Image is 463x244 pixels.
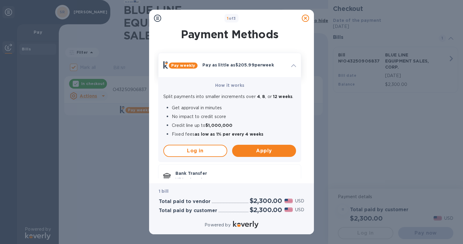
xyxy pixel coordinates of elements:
p: Powered by [205,222,230,228]
p: Pay as little as $205.99 per week [202,62,286,68]
img: USD [285,208,293,212]
b: 8 [261,94,265,99]
b: 1 bill [159,189,168,194]
p: Credit line up to [172,122,296,129]
p: Fixed fees [172,131,296,137]
b: Pay weekly [171,63,195,68]
p: No impact to credit score [172,114,296,120]
img: USD [285,199,293,203]
p: USD [295,198,304,204]
b: as low as 1% per every 4 weeks [195,132,263,137]
b: 12 weeks [273,94,292,99]
button: Log in [163,145,227,157]
b: How it works [215,83,244,88]
span: Log in [169,147,222,154]
h1: Payment Methods [157,28,302,41]
button: Apply [232,145,296,157]
p: US banks only. [175,177,296,183]
h2: $2,300.00 [250,197,282,205]
b: 4 [256,94,260,99]
p: Split payments into smaller increments over , , or . [163,93,296,100]
p: USD [295,207,304,213]
img: Logo [233,221,258,228]
b: of 3 [227,16,236,21]
h3: Total paid to vendor [159,199,211,205]
h2: $2,300.00 [250,206,282,214]
p: Bank Transfer [175,170,296,176]
p: Get approval in minutes [172,105,296,111]
span: 1 [227,16,228,21]
h3: Total paid by customer [159,208,217,214]
b: $1,000,000 [205,123,232,128]
span: Apply [237,147,291,154]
